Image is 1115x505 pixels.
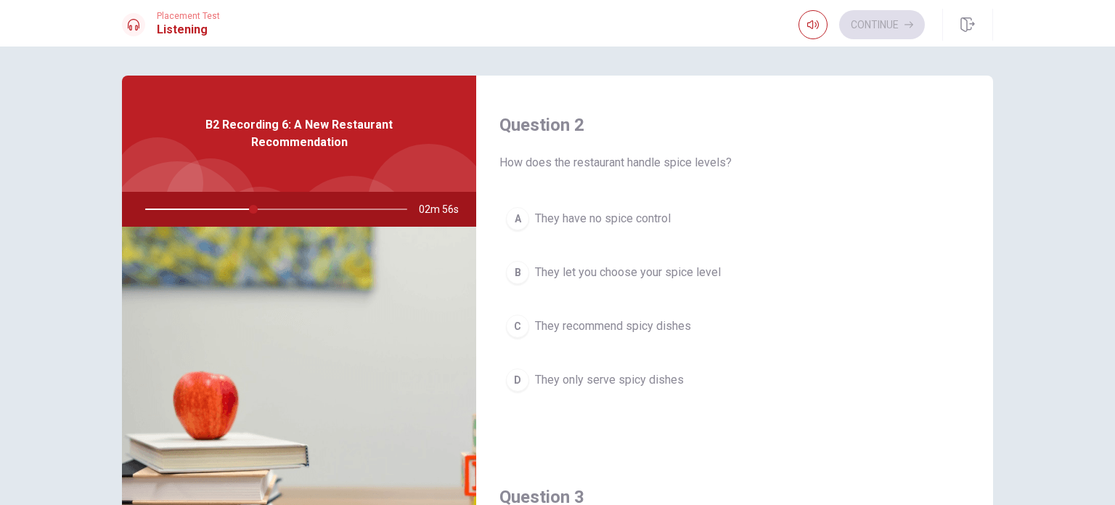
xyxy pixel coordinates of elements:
span: They recommend spicy dishes [535,318,691,335]
span: How does the restaurant handle spice levels? [499,154,970,171]
span: Placement Test [157,11,220,21]
h1: Listening [157,21,220,39]
span: They only serve spicy dishes [535,371,684,389]
span: 02m 56s [419,192,470,227]
button: AThey have no spice control [499,201,970,237]
button: DThey only serve spicy dishes [499,362,970,398]
div: C [506,315,529,338]
span: They have no spice control [535,210,671,227]
h4: Question 2 [499,113,970,137]
span: They let you choose your spice level [535,264,721,281]
div: A [506,207,529,230]
div: D [506,368,529,392]
button: BThey let you choose your spice level [499,254,970,291]
button: CThey recommend spicy dishes [499,308,970,344]
div: B [506,261,529,284]
span: B2 Recording 6: A New Restaurant Recommendation [169,116,429,151]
